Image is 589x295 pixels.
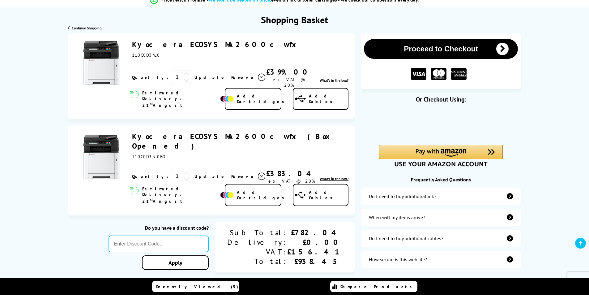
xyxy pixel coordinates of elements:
a: Kyocera ECOSYS MA2600cwfx [132,40,300,49]
span: ex VAT @ 20% [273,77,305,88]
button: Proceed to Checkout [364,39,518,59]
div: When will my items arrive? [369,214,425,220]
div: £156.41 [287,247,342,257]
sup: st [150,101,153,106]
sup: st [150,197,153,202]
div: £399.00 [266,67,312,77]
span: Recently Viewed (5) [156,284,238,289]
img: Kyocera ECOSYS MA2600cwfx [78,40,125,86]
span: ex VAT @ 20% [268,178,315,184]
div: Amazon Pay - Use your Amazon account [379,145,503,167]
div: Delivery: [227,237,287,247]
div: Or Checkout Using: [361,95,521,103]
span: Add Cables [309,189,348,201]
a: Delete item from your basket [231,172,266,181]
span: Remove [231,75,256,80]
a: Recently Viewed (5) [152,281,239,292]
a: Delete item from your basket [231,73,266,82]
img: VISA [411,68,426,80]
div: £383.04 [266,169,317,178]
span: Continue Shopping [72,26,101,30]
div: Do you have a discount code? [109,225,209,231]
a: Apply [142,255,209,270]
h1: Shopping Basket [261,14,328,26]
span: Quantity: [132,174,168,179]
div: Total: [227,257,287,266]
span: Estimated Delivery: 21 August [142,90,219,108]
div: £782.04 [287,228,342,237]
div: £0.00 [287,237,342,247]
img: American Express [451,68,467,80]
a: Update [194,174,226,179]
span: Add Cartridges [237,93,288,104]
div: Do I need to buy additional cables? [369,235,443,241]
span: Remove [231,174,256,179]
span: Quantity: [132,75,168,80]
span: Estimated Delivery: 21 August [142,186,219,204]
span: Compare Products [340,284,415,289]
div: Frequently Asked Questions [361,176,521,183]
a: items-arrive [361,209,521,226]
div: How secure is this website? [369,256,427,262]
a: Compare Products [330,281,417,292]
div: £938.45 [287,257,342,266]
img: MASTER CARD [431,68,446,80]
a: Kyocera ECOSYS MA2600cwfx (Box Opened) [132,132,333,151]
input: Enter Discount Code... [109,236,209,252]
span: Add Cartridges [237,189,288,201]
span: What's in the box? [320,176,348,181]
a: Continue Shopping [68,26,101,30]
div: Sub Total: [227,228,287,237]
a: lnk_inthebox [320,176,348,181]
div: VAT: [227,247,287,257]
iframe: PayPal [379,113,503,134]
span: 110C0D3NL0BO [132,154,165,159]
a: lnk_inthebox [320,78,348,83]
span: 110C0D3NL0 [132,52,160,58]
img: Kyocera ECOSYS MA2600cwfx (Box Opened) [78,134,125,180]
div: Do I need to buy additional ink? [369,193,436,199]
span: Add Cables [309,93,348,104]
span: What's in the box? [320,78,348,83]
a: additional-ink [361,188,521,205]
img: Add Cartridges [220,96,234,102]
a: Update [194,75,226,80]
a: secure-website [361,251,521,268]
img: Add Cartridges [220,192,234,198]
a: additional-cables [361,230,521,247]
